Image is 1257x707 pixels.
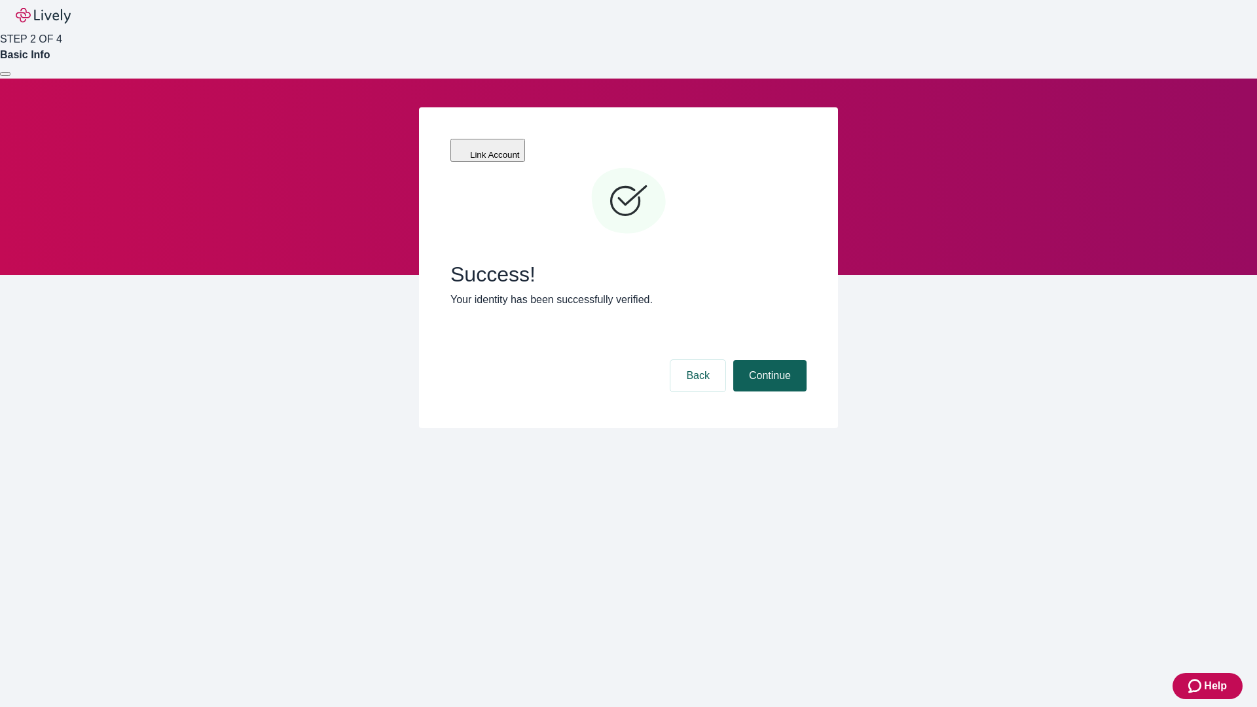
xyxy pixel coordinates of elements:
button: Link Account [450,139,525,162]
span: Help [1204,678,1227,694]
p: Your identity has been successfully verified. [450,292,807,308]
button: Continue [733,360,807,391]
svg: Zendesk support icon [1188,678,1204,694]
button: Zendesk support iconHelp [1173,673,1243,699]
button: Back [670,360,725,391]
span: Success! [450,262,807,287]
img: Lively [16,8,71,24]
svg: Checkmark icon [589,162,668,241]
